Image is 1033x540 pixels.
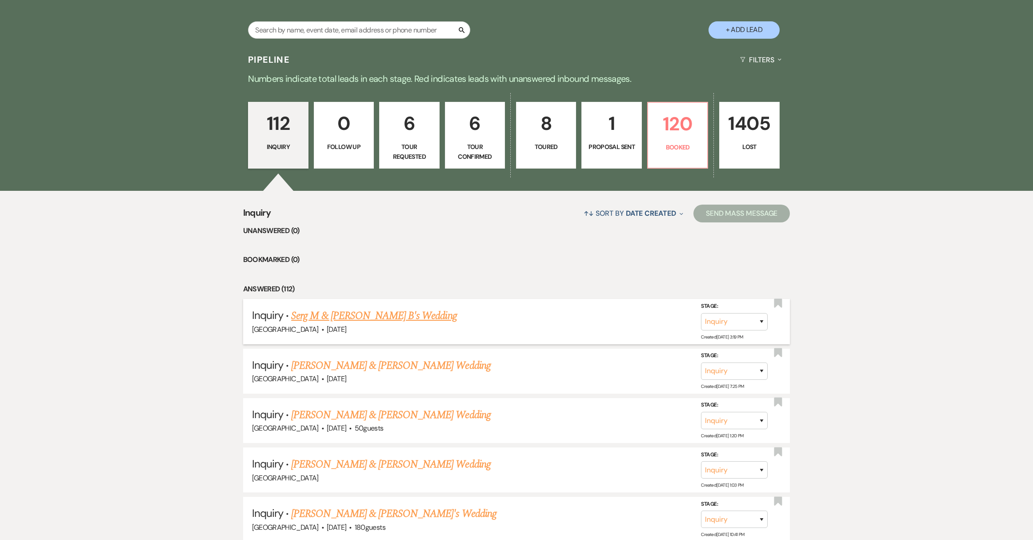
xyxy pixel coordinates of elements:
[291,506,496,522] a: [PERSON_NAME] & [PERSON_NAME]'s Wedding
[385,109,433,138] p: 6
[252,473,319,483] span: [GEOGRAPHIC_DATA]
[252,457,283,471] span: Inquiry
[379,102,439,169] a: 6Tour Requested
[291,308,456,324] a: Serg M & [PERSON_NAME] B's Wedding
[587,109,636,138] p: 1
[291,456,490,472] a: [PERSON_NAME] & [PERSON_NAME] Wedding
[701,500,768,509] label: Stage:
[320,109,368,138] p: 0
[693,205,790,222] button: Send Mass Message
[451,109,499,138] p: 6
[355,523,385,532] span: 180 guests
[243,283,790,295] li: Answered (112)
[701,383,744,389] span: Created: [DATE] 7:25 PM
[701,400,768,410] label: Stage:
[291,358,490,374] a: [PERSON_NAME] & [PERSON_NAME] Wedding
[385,142,433,162] p: Tour Requested
[252,506,283,520] span: Inquiry
[252,407,283,421] span: Inquiry
[243,225,790,237] li: Unanswered (0)
[445,102,505,169] a: 6Tour Confirmed
[252,358,283,372] span: Inquiry
[584,209,594,218] span: ↑↓
[701,482,743,488] span: Created: [DATE] 1:03 PM
[327,423,346,433] span: [DATE]
[252,423,319,433] span: [GEOGRAPHIC_DATA]
[626,209,676,218] span: Date Created
[254,142,302,152] p: Inquiry
[580,201,687,225] button: Sort By Date Created
[737,48,785,72] button: Filters
[243,206,271,225] span: Inquiry
[701,351,768,361] label: Stage:
[653,142,702,152] p: Booked
[516,102,576,169] a: 8Toured
[252,325,319,334] span: [GEOGRAPHIC_DATA]
[254,109,302,138] p: 112
[355,423,384,433] span: 50 guests
[653,109,702,139] p: 120
[725,109,773,138] p: 1405
[327,523,346,532] span: [DATE]
[252,308,283,322] span: Inquiry
[719,102,779,169] a: 1405Lost
[291,407,490,423] a: [PERSON_NAME] & [PERSON_NAME] Wedding
[248,21,470,39] input: Search by name, event date, email address or phone number
[252,374,319,383] span: [GEOGRAPHIC_DATA]
[581,102,641,169] a: 1Proposal Sent
[314,102,374,169] a: 0Follow Up
[701,450,768,460] label: Stage:
[587,142,636,152] p: Proposal Sent
[196,72,837,86] p: Numbers indicate total leads in each stage. Red indicates leads with unanswered inbound messages.
[522,109,570,138] p: 8
[701,532,744,537] span: Created: [DATE] 10:41 PM
[252,523,319,532] span: [GEOGRAPHIC_DATA]
[701,302,768,311] label: Stage:
[248,53,290,66] h3: Pipeline
[248,102,308,169] a: 112Inquiry
[327,325,346,334] span: [DATE]
[320,142,368,152] p: Follow Up
[647,102,708,169] a: 120Booked
[701,334,743,340] span: Created: [DATE] 3:19 PM
[725,142,773,152] p: Lost
[327,374,346,383] span: [DATE]
[701,433,743,439] span: Created: [DATE] 1:20 PM
[709,21,780,39] button: + Add Lead
[451,142,499,162] p: Tour Confirmed
[243,254,790,266] li: Bookmarked (0)
[522,142,570,152] p: Toured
